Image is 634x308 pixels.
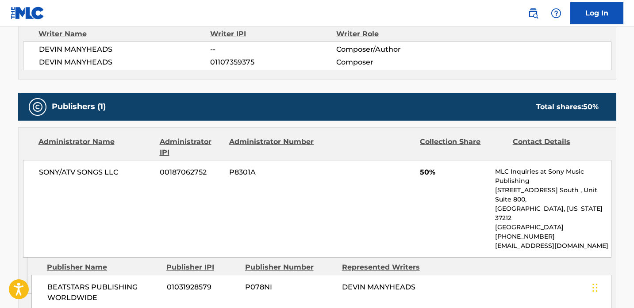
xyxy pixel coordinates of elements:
[513,137,599,158] div: Contact Details
[583,103,599,111] span: 50 %
[495,223,611,232] p: [GEOGRAPHIC_DATA]
[245,282,335,293] span: P078NI
[551,8,561,19] img: help
[47,282,160,303] span: BEATSTARS PUBLISHING WORLDWIDE
[210,29,336,39] div: Writer IPI
[210,44,336,55] span: --
[52,102,106,112] h5: Publishers (1)
[336,44,451,55] span: Composer/Author
[229,137,315,158] div: Administrator Number
[342,283,415,291] span: DEVIN MANYHEADS
[47,262,160,273] div: Publisher Name
[229,167,315,178] span: P8301A
[166,262,238,273] div: Publisher IPI
[336,57,451,68] span: Composer
[495,204,611,223] p: [GEOGRAPHIC_DATA], [US_STATE] 37212
[495,232,611,241] p: [PHONE_NUMBER]
[547,4,565,22] div: Help
[39,57,211,68] span: DEVIN MANYHEADS
[38,29,211,39] div: Writer Name
[590,266,634,308] iframe: Chat Widget
[160,167,223,178] span: 00187062752
[342,262,432,273] div: Represented Writers
[495,167,611,186] p: MLC Inquiries at Sony Music Publishing
[420,167,488,178] span: 50%
[420,137,506,158] div: Collection Share
[524,4,542,22] a: Public Search
[38,137,153,158] div: Administrator Name
[245,262,335,273] div: Publisher Number
[570,2,623,24] a: Log In
[32,102,43,112] img: Publishers
[39,167,154,178] span: SONY/ATV SONGS LLC
[39,44,211,55] span: DEVIN MANYHEADS
[11,7,45,19] img: MLC Logo
[167,282,238,293] span: 01031928579
[336,29,451,39] div: Writer Role
[210,57,336,68] span: 01107359375
[528,8,538,19] img: search
[592,274,598,301] div: Drag
[495,186,611,204] p: [STREET_ADDRESS] South , Unit Suite 800,
[495,241,611,251] p: [EMAIL_ADDRESS][DOMAIN_NAME]
[160,137,223,158] div: Administrator IPI
[536,102,599,112] div: Total shares:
